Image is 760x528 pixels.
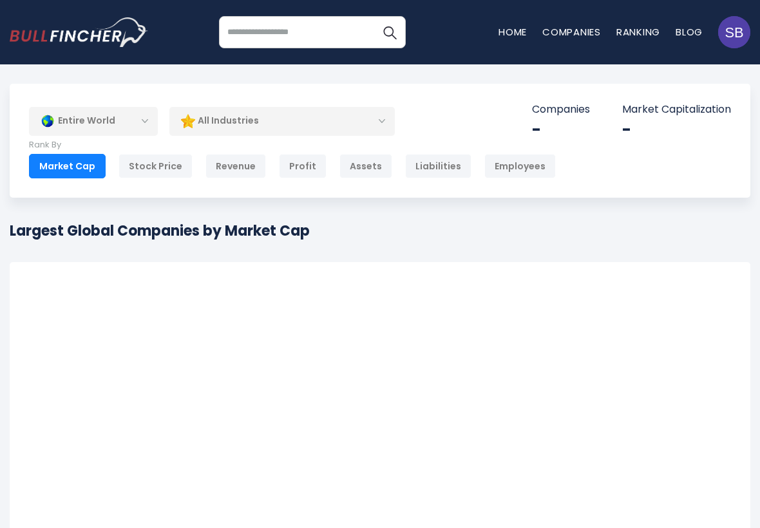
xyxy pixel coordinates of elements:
div: Employees [484,154,556,178]
div: Stock Price [119,154,193,178]
p: Rank By [29,140,556,151]
div: Market Cap [29,154,106,178]
div: - [532,120,590,140]
p: Companies [532,103,590,117]
button: Search [374,16,406,48]
div: Revenue [205,154,266,178]
div: Assets [339,154,392,178]
a: Go to homepage [10,17,148,47]
p: Market Capitalization [622,103,731,117]
div: Profit [279,154,327,178]
div: All Industries [169,106,395,136]
a: Blog [676,25,703,39]
a: Ranking [616,25,660,39]
h1: Largest Global Companies by Market Cap [10,220,310,241]
a: Companies [542,25,601,39]
div: - [622,120,731,140]
div: Entire World [29,106,158,136]
img: bullfincher logo [10,17,148,47]
div: Liabilities [405,154,471,178]
a: Home [499,25,527,39]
